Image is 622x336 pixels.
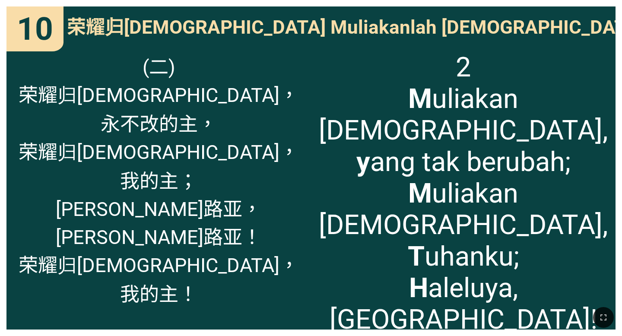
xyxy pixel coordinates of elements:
b: y [356,146,370,178]
b: T [408,241,425,272]
b: M [408,83,432,114]
b: M [408,178,432,209]
b: H [409,272,428,304]
span: 10 [17,10,53,48]
span: (二) 荣耀归[DEMOGRAPHIC_DATA]， 永不改的主， 荣耀归[DEMOGRAPHIC_DATA]， 我的主； [PERSON_NAME]路亚， [PERSON_NAME]路亚！ 荣... [19,51,299,307]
